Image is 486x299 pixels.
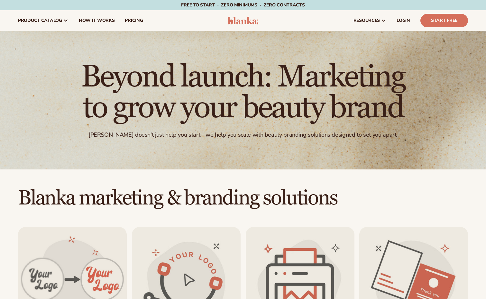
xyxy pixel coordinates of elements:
a: pricing [120,10,148,31]
a: How It Works [74,10,120,31]
span: Free to start · ZERO minimums · ZERO contracts [181,2,305,8]
span: pricing [125,18,143,23]
span: product catalog [18,18,62,23]
img: logo [228,17,258,24]
h1: Beyond launch: Marketing to grow your beauty brand [66,62,420,123]
span: resources [353,18,380,23]
a: LOGIN [391,10,415,31]
a: resources [348,10,391,31]
a: product catalog [13,10,74,31]
div: [PERSON_NAME] doesn't just help you start - we help you scale with beauty branding solutions desi... [88,131,398,139]
a: Start Free [420,14,468,27]
span: How It Works [79,18,115,23]
span: LOGIN [397,18,410,23]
